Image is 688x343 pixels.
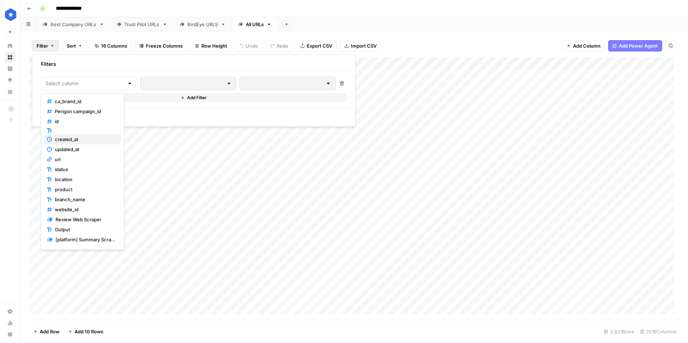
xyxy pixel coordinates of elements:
span: Perigon campaign_id [55,108,115,115]
a: Trust Pilot URLs [110,17,173,32]
button: Freeze Columns [135,40,187,52]
span: Add Filter [187,95,207,101]
span: Undo [246,42,258,49]
a: BirdEye URLS [173,17,232,32]
a: Your Data [4,86,16,97]
span: Import CSV [351,42,377,49]
span: url [55,156,115,163]
span: summary_output [55,246,115,253]
div: BirdEye URLS [187,21,218,28]
a: Insights [4,63,16,74]
span: Review Web Scraper [56,216,115,223]
button: Undo [235,40,263,52]
span: Add Column [573,42,601,49]
a: Opportunities [4,74,16,86]
button: Add Row [29,326,64,337]
span: Export CSV [307,42,332,49]
button: Import CSV [340,40,381,52]
span: created_at [55,136,115,143]
img: ConsumerAffairs Logo [4,8,17,21]
a: Settings [4,306,16,317]
span: Sort [67,42,76,49]
span: Redo [277,42,288,49]
span: Freeze Columns [146,42,183,49]
button: Add Column [562,40,605,52]
div: 11/16 Columns [637,326,679,337]
button: Add Filter [41,93,347,102]
button: Help + Support [4,329,16,340]
button: Sort [62,40,87,52]
button: Add 10 Rows [64,326,107,337]
a: Usage [4,317,16,329]
span: Add 10 Rows [75,328,103,335]
a: Browse [4,52,16,63]
div: Filter [32,54,355,127]
span: ca_brand_id [55,98,115,105]
button: Filter [32,40,59,52]
span: id [55,118,115,125]
span: website_id [55,206,115,213]
span: Output [55,226,115,233]
button: Add Power Agent [608,40,662,52]
div: Best Company URLs [51,21,96,28]
button: Workspace: ConsumerAffairs [4,6,16,24]
button: Redo [266,40,293,52]
span: 16 Columns [101,42,127,49]
span: product [55,186,115,193]
div: All URLs [246,21,264,28]
span: Add Row [40,328,59,335]
button: 16 Columns [90,40,132,52]
div: Filters [35,58,352,71]
a: All URLs [232,17,278,32]
button: Export CSV [296,40,337,52]
a: Best Company URLs [37,17,110,32]
span: [platform] Summary Scrape [56,236,115,243]
span: branch_name [55,196,115,203]
a: Home [4,40,16,52]
button: Row Height [190,40,232,52]
span: Row Height [201,42,227,49]
div: Trust Pilot URLs [124,21,159,28]
span: location [55,176,115,183]
span: status [55,166,115,173]
span: Add Power Agent [619,42,658,49]
span: updated_at [55,146,115,153]
div: 2,821 Rows [601,326,637,337]
span: Filter [37,42,48,49]
input: Select column [46,80,124,87]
